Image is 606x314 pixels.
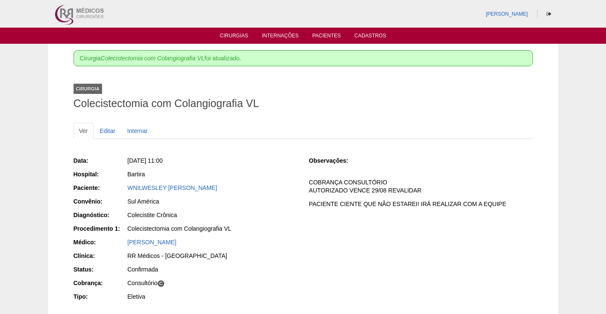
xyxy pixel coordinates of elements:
[220,33,248,41] a: Cirurgias
[74,84,102,94] div: Cirurgia
[128,211,297,219] div: Colecistite Crônica
[74,224,127,233] div: Procedimento 1:
[122,123,153,139] a: Internar
[128,170,297,178] div: Bartira
[94,123,121,139] a: Editar
[74,123,94,139] a: Ver
[74,98,533,109] h1: Colecistectomia com Colangiografia VL
[128,279,297,287] div: Consultório
[128,252,297,260] div: RR Médicos - [GEOGRAPHIC_DATA]
[309,156,362,165] div: Observações:
[74,50,533,66] div: Cirurgia foi atualizado.
[262,33,299,41] a: Internações
[74,184,127,192] div: Paciente:
[74,156,127,165] div: Data:
[128,197,297,206] div: Sul América
[354,33,386,41] a: Cadastros
[309,200,532,208] p: PACIENTE CIENTE QUE NÃO ESTAREI! IRÁ REALIZAR COM A EQUIPE
[486,11,528,17] a: [PERSON_NAME]
[309,178,532,195] p: COBRANÇA CONSULTÓRIO AUTORIZADO VENCE 29/08 REVALIDAR
[128,292,297,301] div: Eletiva
[546,11,551,17] i: Sair
[74,265,127,274] div: Status:
[128,265,297,274] div: Confirmada
[74,170,127,178] div: Hospital:
[128,224,297,233] div: Colecistectomia com Colangiografia VL
[74,279,127,287] div: Cobrança:
[157,280,165,287] span: C
[128,239,176,246] a: [PERSON_NAME]
[128,157,163,164] span: [DATE] 11:00
[74,238,127,246] div: Médico:
[312,33,341,41] a: Pacientes
[128,184,217,191] a: WNILWESLEY [PERSON_NAME]
[74,197,127,206] div: Convênio:
[74,292,127,301] div: Tipo:
[74,252,127,260] div: Clínica:
[101,55,205,62] em: Colecistectomia com Colangiografia VL
[74,211,127,219] div: Diagnóstico:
